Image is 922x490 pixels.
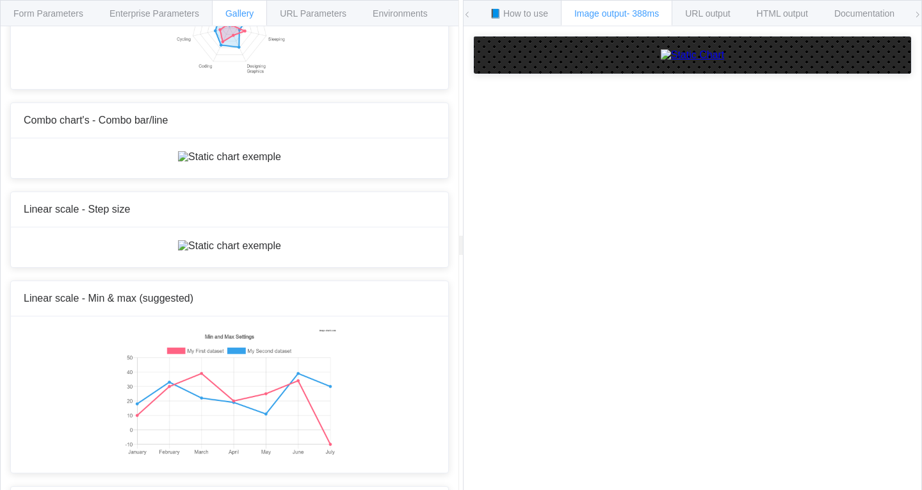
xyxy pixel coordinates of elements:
span: Linear scale - Min & max (suggested) [24,293,193,304]
img: Static chart exemple [178,151,281,163]
img: Static Chart [661,49,725,61]
span: URL Parameters [280,8,346,19]
img: Static chart exemple [178,240,281,252]
span: Enterprise Parameters [109,8,199,19]
img: Static chart exemple [123,329,336,457]
span: Combo chart's - Combo bar/line [24,115,168,126]
span: Image output [574,8,659,19]
span: URL output [685,8,730,19]
span: - 388ms [627,8,659,19]
a: Static Chart [487,49,898,61]
span: Linear scale - Step size [24,204,130,215]
span: 📘 How to use [490,8,548,19]
span: Environments [373,8,428,19]
span: Gallery [225,8,254,19]
span: Form Parameters [13,8,83,19]
span: HTML output [757,8,808,19]
span: Documentation [834,8,894,19]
